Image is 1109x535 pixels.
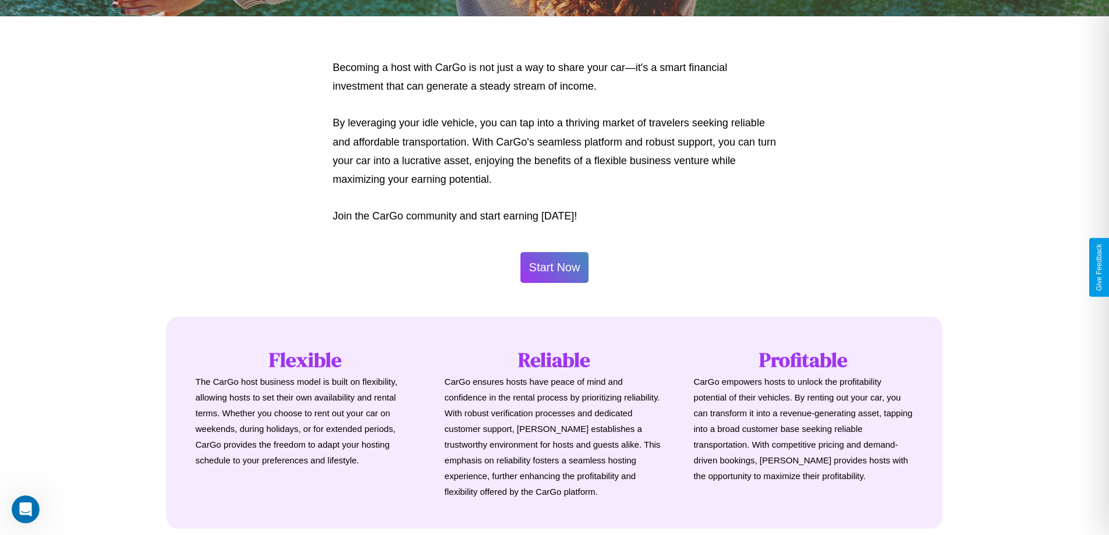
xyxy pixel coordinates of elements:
p: By leveraging your idle vehicle, you can tap into a thriving market of travelers seeking reliable... [333,114,777,189]
h1: Reliable [445,346,665,374]
h1: Flexible [196,346,416,374]
h1: Profitable [693,346,913,374]
iframe: Intercom live chat [12,495,40,523]
p: The CarGo host business model is built on flexibility, allowing hosts to set their own availabili... [196,374,416,468]
button: Start Now [520,252,589,283]
p: Join the CarGo community and start earning [DATE]! [333,207,777,225]
p: CarGo empowers hosts to unlock the profitability potential of their vehicles. By renting out your... [693,374,913,484]
p: CarGo ensures hosts have peace of mind and confidence in the rental process by prioritizing relia... [445,374,665,499]
div: Give Feedback [1095,244,1103,291]
p: Becoming a host with CarGo is not just a way to share your car—it's a smart financial investment ... [333,58,777,96]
